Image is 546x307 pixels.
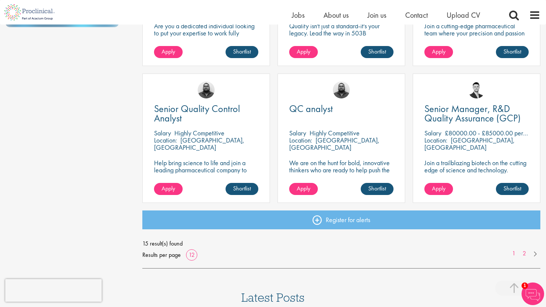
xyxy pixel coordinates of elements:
[508,249,519,258] a: 1
[361,46,393,58] a: Shortlist
[468,81,485,98] img: Joshua Godden
[226,183,258,195] a: Shortlist
[424,159,529,173] p: Join a trailblazing biotech on the cutting edge of science and technology.
[323,10,349,20] a: About us
[496,46,529,58] a: Shortlist
[162,48,175,55] span: Apply
[154,136,244,152] p: [GEOGRAPHIC_DATA], [GEOGRAPHIC_DATA]
[368,10,386,20] a: Join us
[310,129,360,137] p: Highly Competitive
[174,129,224,137] p: Highly Competitive
[424,183,453,195] a: Apply
[154,104,258,123] a: Senior Quality Control Analyst
[424,102,521,124] span: Senior Manager, R&D Quality Assurance (GCP)
[447,10,480,20] a: Upload CV
[424,136,447,144] span: Location:
[289,22,393,44] p: Quality isn't just a standard-it's your legacy. Lead the way in 503B excellence.
[154,159,258,195] p: Help bring science to life and join a leading pharmaceutical company to play a key role in delive...
[289,159,393,188] p: We are on the hunt for bold, innovative thinkers who are ready to help push the boundaries of sci...
[154,183,183,195] a: Apply
[289,136,312,144] span: Location:
[522,282,544,305] img: Chatbot
[154,136,177,144] span: Location:
[519,249,530,258] a: 2
[154,46,183,58] a: Apply
[154,102,240,124] span: Senior Quality Control Analyst
[496,183,529,195] a: Shortlist
[289,129,306,137] span: Salary
[142,249,181,261] span: Results per page
[186,251,197,259] a: 12
[142,210,541,229] a: Register for alerts
[405,10,428,20] a: Contact
[432,184,445,192] span: Apply
[289,104,393,114] a: QC analyst
[154,129,171,137] span: Salary
[361,183,393,195] a: Shortlist
[289,102,333,115] span: QC analyst
[522,282,528,289] span: 1
[5,279,102,302] iframe: reCAPTCHA
[333,81,350,98] img: Ashley Bennett
[289,136,380,152] p: [GEOGRAPHIC_DATA], [GEOGRAPHIC_DATA]
[445,129,541,137] p: £80000.00 - £85000.00 per annum
[162,184,175,192] span: Apply
[289,183,318,195] a: Apply
[424,46,453,58] a: Apply
[424,136,515,152] p: [GEOGRAPHIC_DATA], [GEOGRAPHIC_DATA]
[289,46,318,58] a: Apply
[226,46,258,58] a: Shortlist
[297,184,310,192] span: Apply
[432,48,445,55] span: Apply
[424,129,441,137] span: Salary
[297,48,310,55] span: Apply
[424,104,529,123] a: Senior Manager, R&D Quality Assurance (GCP)
[198,81,215,98] img: Ashley Bennett
[142,238,541,249] span: 15 result(s) found
[292,10,305,20] a: Jobs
